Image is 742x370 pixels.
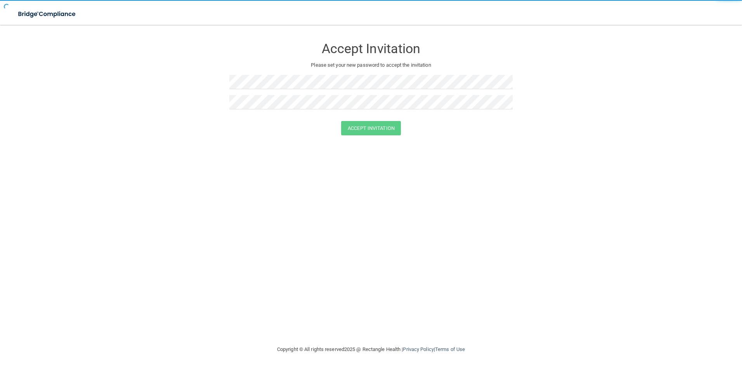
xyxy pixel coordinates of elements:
a: Privacy Policy [403,346,433,352]
a: Terms of Use [435,346,465,352]
div: Copyright © All rights reserved 2025 @ Rectangle Health | | [229,337,513,362]
p: Please set your new password to accept the invitation [235,61,507,70]
img: bridge_compliance_login_screen.278c3ca4.svg [12,6,83,22]
h3: Accept Invitation [229,41,513,56]
button: Accept Invitation [341,121,401,135]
